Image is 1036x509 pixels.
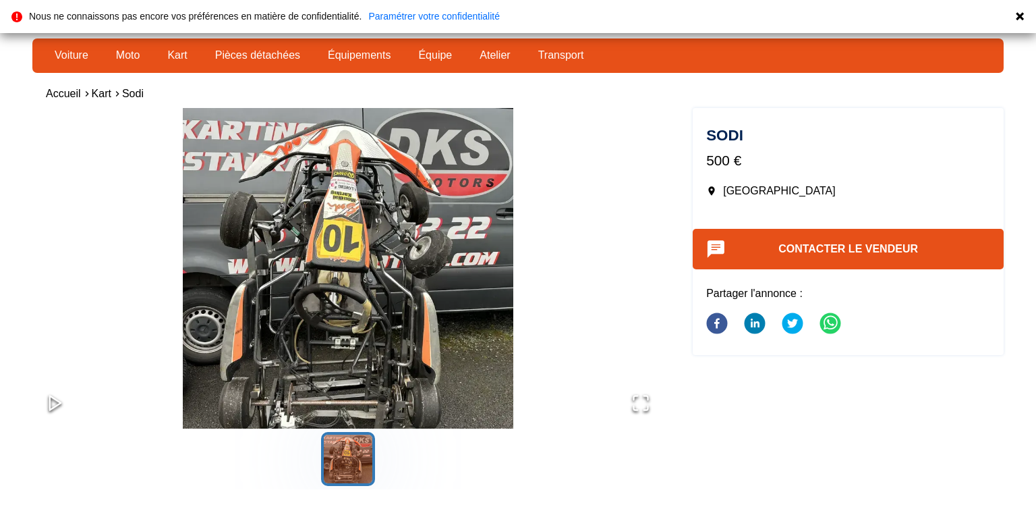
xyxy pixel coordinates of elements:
button: whatsapp [819,304,841,345]
div: Go to Slide 1 [32,108,664,429]
a: Sodi [122,88,144,99]
img: image [32,108,664,459]
button: twitter [782,304,803,345]
button: Contacter le vendeur [693,229,1004,269]
a: Équipe [409,44,461,67]
h1: Sodi [706,128,990,143]
p: Partager l'annonce : [706,286,990,301]
p: 500 € [706,151,990,170]
a: Atelier [471,44,519,67]
button: Play or Pause Slideshow [32,380,78,429]
a: Accueil [46,88,81,99]
button: facebook [706,304,728,345]
a: Contacter le vendeur [778,243,918,254]
div: Thumbnail Navigation [32,432,664,486]
button: Open Fullscreen [618,380,664,429]
a: Équipements [319,44,399,67]
a: Pièces détachées [206,44,309,67]
a: Kart [92,88,111,99]
a: Paramétrer votre confidentialité [368,11,500,21]
a: Transport [529,44,593,67]
button: linkedin [744,304,766,345]
button: Go to Slide 1 [321,432,375,486]
a: Kart [159,44,196,67]
a: Voiture [46,44,97,67]
p: Nous ne connaissons pas encore vos préférences en matière de confidentialité. [29,11,362,21]
a: Moto [107,44,149,67]
p: [GEOGRAPHIC_DATA] [706,184,990,198]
